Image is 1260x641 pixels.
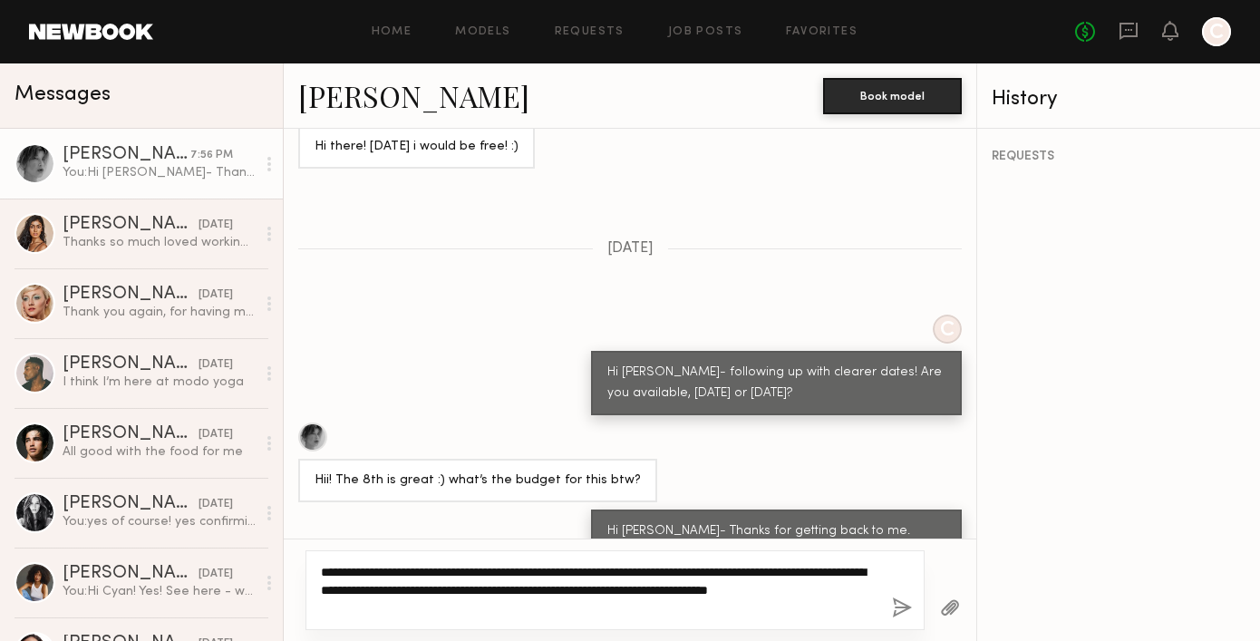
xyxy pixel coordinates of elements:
a: Home [372,26,412,38]
a: Book model [823,87,962,102]
div: Hii! The 8th is great :) what’s the budget for this btw? [315,471,641,491]
div: [PERSON_NAME] [63,216,199,234]
div: [PERSON_NAME] [63,146,190,164]
div: Hi there! [DATE] i would be free! :) [315,137,519,158]
button: Book model [823,78,962,114]
a: Models [455,26,510,38]
div: History [992,89,1245,110]
a: [PERSON_NAME] [298,76,529,115]
div: [PERSON_NAME] [63,286,199,304]
div: You: Hi Cyan! Yes! See here - we'll see you at 8am at [GEOGRAPHIC_DATA] [63,583,256,600]
div: All good with the food for me [63,443,256,461]
div: [DATE] [199,287,233,304]
div: [PERSON_NAME] [63,565,199,583]
div: I think I’m here at modo yoga [63,374,256,391]
a: Favorites [786,26,858,38]
div: Hi [PERSON_NAME]- Thanks for getting back to me. Please put a hold on the 8th, and after I intern... [607,521,945,605]
div: [DATE] [199,356,233,374]
a: Requests [555,26,625,38]
div: You: Hi [PERSON_NAME]- Thanks for getting back to me. Please put a hold on the 8th, and after I i... [63,164,256,181]
div: [DATE] [199,217,233,234]
div: [DATE] [199,496,233,513]
span: Messages [15,84,111,105]
a: Job Posts [668,26,743,38]
div: REQUESTS [992,151,1245,163]
div: [DATE] [199,426,233,443]
div: [PERSON_NAME] [63,425,199,443]
span: [DATE] [607,241,654,257]
div: [PERSON_NAME] [63,495,199,513]
div: Thanks so much loved working with you all :) [63,234,256,251]
div: [DATE] [199,566,233,583]
a: C [1202,17,1231,46]
div: 7:56 PM [190,147,233,164]
div: You: yes of course! yes confirming you're call time is 9am [63,513,256,530]
div: Thank you again, for having me - I can not wait to see photos! 😊 [63,304,256,321]
div: Hi [PERSON_NAME]- following up with clearer dates! Are you available, [DATE] or [DATE]? [607,363,945,404]
div: [PERSON_NAME] [63,355,199,374]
